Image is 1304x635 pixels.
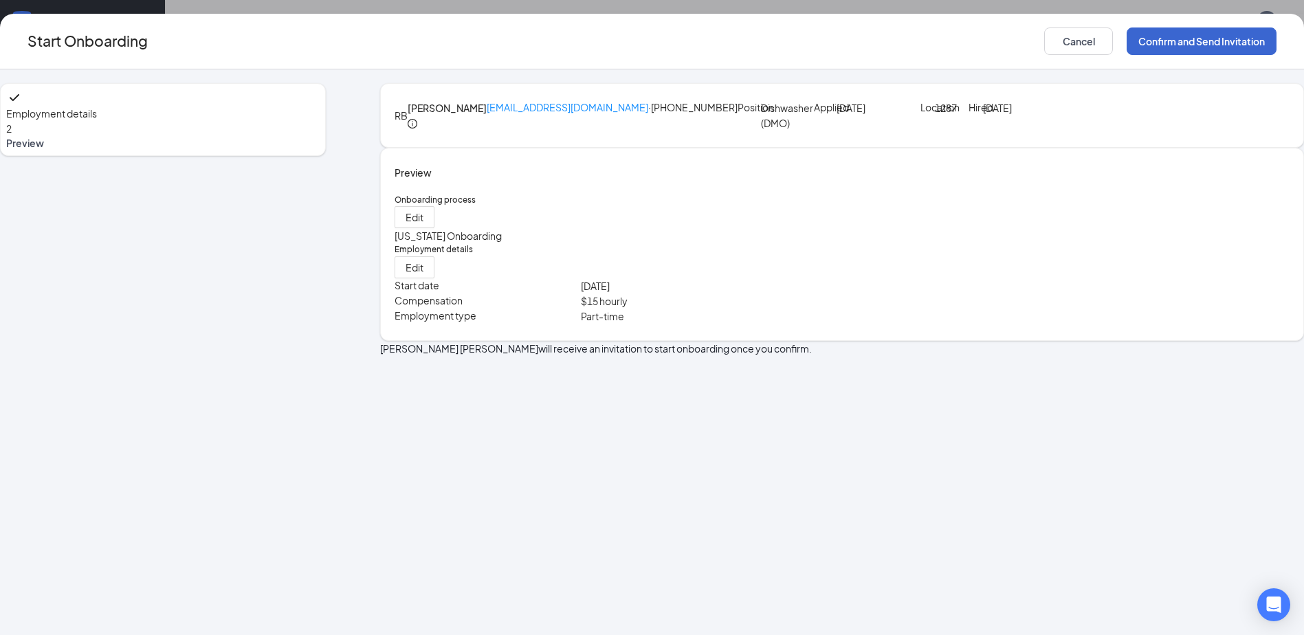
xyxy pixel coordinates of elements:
p: 1287 [935,100,964,115]
h4: Preview [395,165,1290,180]
button: Edit [395,206,434,228]
span: [US_STATE] Onboarding [395,230,502,242]
p: [DATE] [581,278,842,293]
p: Employment type [395,309,581,322]
button: Cancel [1044,27,1113,55]
h3: Start Onboarding [27,30,148,52]
p: [DATE] [837,100,883,115]
p: Hired [969,100,983,114]
span: Edit [406,260,423,274]
span: 2 [6,122,12,135]
p: Part-time [581,309,842,324]
h5: Employment details [395,243,1290,256]
span: info-circle [408,119,417,129]
div: RB [395,108,408,123]
h5: Onboarding process [395,194,1290,206]
span: Preview [6,136,320,150]
p: $ 15 hourly [581,293,842,309]
p: Applied [814,100,837,114]
h4: [PERSON_NAME] [408,100,487,115]
a: [EMAIL_ADDRESS][DOMAIN_NAME] [487,101,648,113]
p: · [PHONE_NUMBER] [487,100,738,117]
p: Position [738,100,760,114]
p: [PERSON_NAME] [PERSON_NAME] will receive an invitation to start onboarding once you confirm. [380,341,1304,356]
button: Confirm and Send Invitation [1127,27,1277,55]
button: Edit [395,256,434,278]
span: Edit [406,210,423,224]
svg: Checkmark [6,89,23,106]
div: Open Intercom Messenger [1257,588,1290,621]
span: Employment details [6,106,320,121]
p: [DATE] [983,100,1012,115]
p: Start date [395,278,581,292]
p: Dishwasher (DMO) [761,100,807,131]
p: Compensation [395,293,581,307]
p: Location [920,100,935,114]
